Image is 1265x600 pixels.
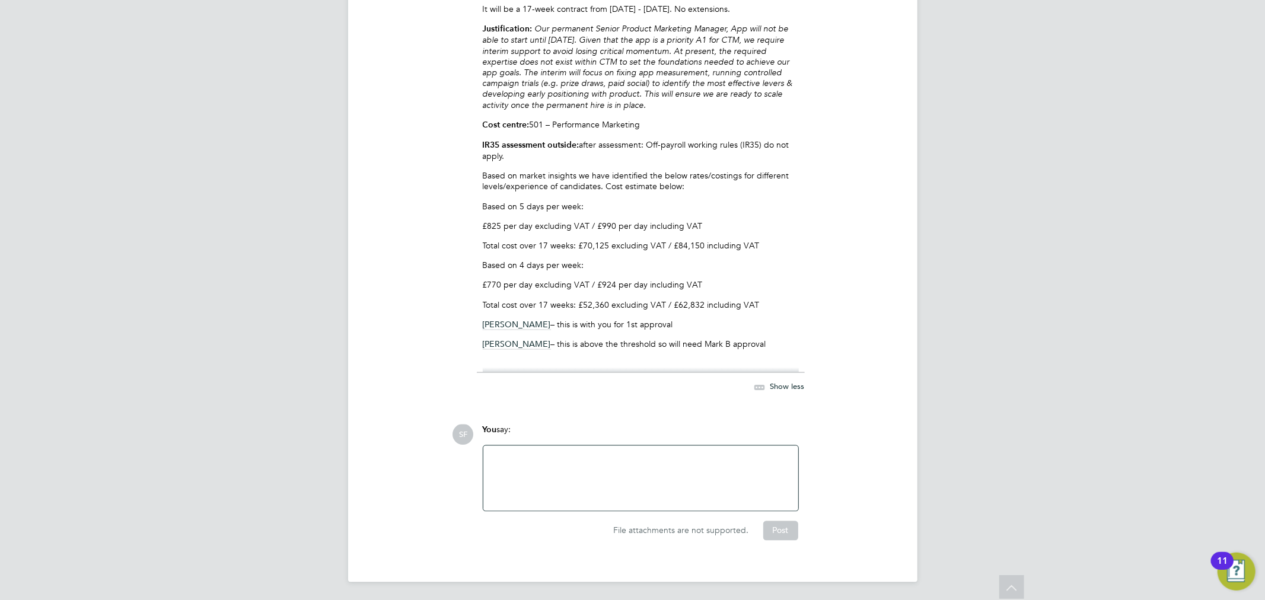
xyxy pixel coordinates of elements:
button: Open Resource Center, 11 new notifications [1218,553,1256,591]
span: SF [453,425,474,445]
span: File attachments are not supported. [614,525,749,536]
strong: Cost centre: [483,120,530,130]
span: You [483,425,497,435]
p: Total cost over 17 weeks: £52,360 excluding VAT / £62,832 including VAT [483,299,799,310]
p: Based on 4 days per week: [483,260,799,270]
span: [PERSON_NAME] [483,319,551,330]
p: It will be a 17-week contract from [DATE] - [DATE]. No extensions. [483,4,799,14]
p: – this is with you for 1st approval [483,319,799,330]
strong: IR35 assessment outside: [483,140,579,150]
em: Our permanent Senior Product Marketing Manager, App will not be able to start until [DATE]. Given... [483,23,793,110]
p: £770 per day excluding VAT / £924 per day including VAT [483,279,799,290]
p: – this is above the threshold so will need Mark B approval [483,339,799,349]
p: Based on 5 days per week: [483,201,799,212]
p: Total cost over 17 weeks: £70,125 excluding VAT / £84,150 including VAT [483,240,799,251]
strong: Justification: [483,24,533,34]
div: say: [483,425,799,445]
button: Post [763,521,798,540]
span: [PERSON_NAME] [483,339,551,350]
p: after assessment: Off-payroll working rules (IR35) do not apply. [483,139,799,161]
p: Based on market insights we have identified the below rates/costings for different levels/experie... [483,170,799,192]
p: £825 per day excluding VAT / £990 per day including VAT [483,221,799,231]
div: 11 [1217,561,1228,576]
p: 501 – Performance Marketing [483,119,799,130]
span: Show less [770,382,805,392]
